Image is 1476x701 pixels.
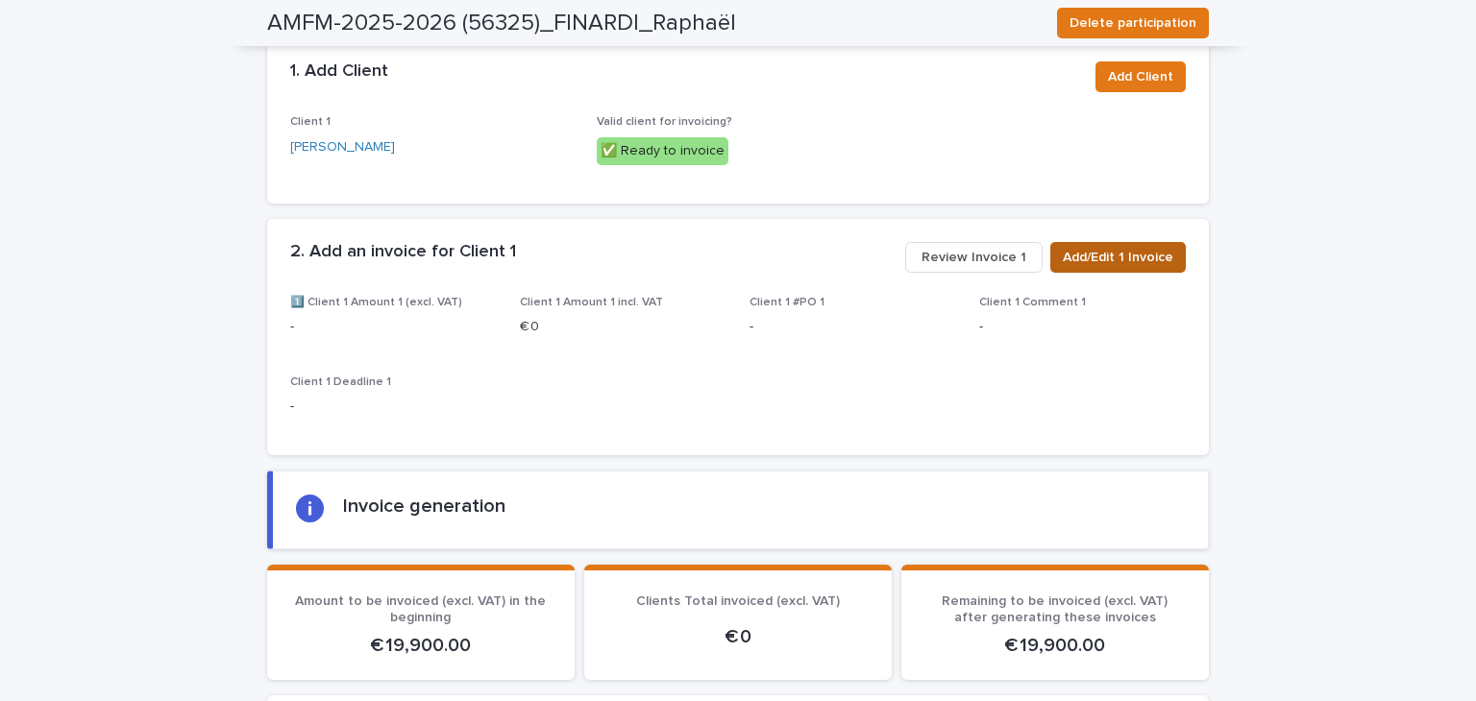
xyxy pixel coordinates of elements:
h2: 2. Add an invoice for Client 1 [290,242,516,263]
span: Client 1 Deadline 1 [290,376,391,388]
div: ✅ Ready to invoice [597,137,728,165]
span: Delete participation [1070,13,1196,33]
p: € 0 [607,625,869,648]
p: € 19,900.00 [924,634,1186,657]
span: Client 1 Comment 1 [979,297,1086,308]
p: - [979,317,1186,337]
p: - [750,317,956,337]
button: Add/Edit 1 Invoice [1050,242,1186,273]
span: Client 1 Amount 1 incl. VAT [520,297,663,308]
span: Remaining to be invoiced (excl. VAT) after generating these invoices [942,594,1168,624]
h2: 1. Add Client [290,61,388,83]
span: Client 1 #PO 1 [750,297,824,308]
button: Review Invoice 1 [905,242,1043,273]
button: Delete participation [1057,8,1209,38]
p: - [290,317,497,337]
button: Add Client [1095,61,1186,92]
p: - [290,397,497,417]
span: Add Client [1108,67,1173,86]
h2: Invoice generation [343,495,505,518]
span: Client 1 [290,116,331,128]
span: Review Invoice 1 [922,248,1026,267]
span: 1️⃣ Client 1 Amount 1 (excl. VAT) [290,297,462,308]
a: [PERSON_NAME] [290,137,395,157]
h2: AMFM-2025-2026 (56325)_FINARDI_Raphaël [267,10,736,37]
p: € 19,900.00 [290,634,552,657]
span: Clients Total invoiced (excl. VAT) [636,594,840,608]
span: Valid client for invoicing? [597,116,732,128]
span: Amount to be invoiced (excl. VAT) in the beginning [295,594,546,624]
span: Add/Edit 1 Invoice [1063,248,1173,267]
p: € 0 [520,317,726,337]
